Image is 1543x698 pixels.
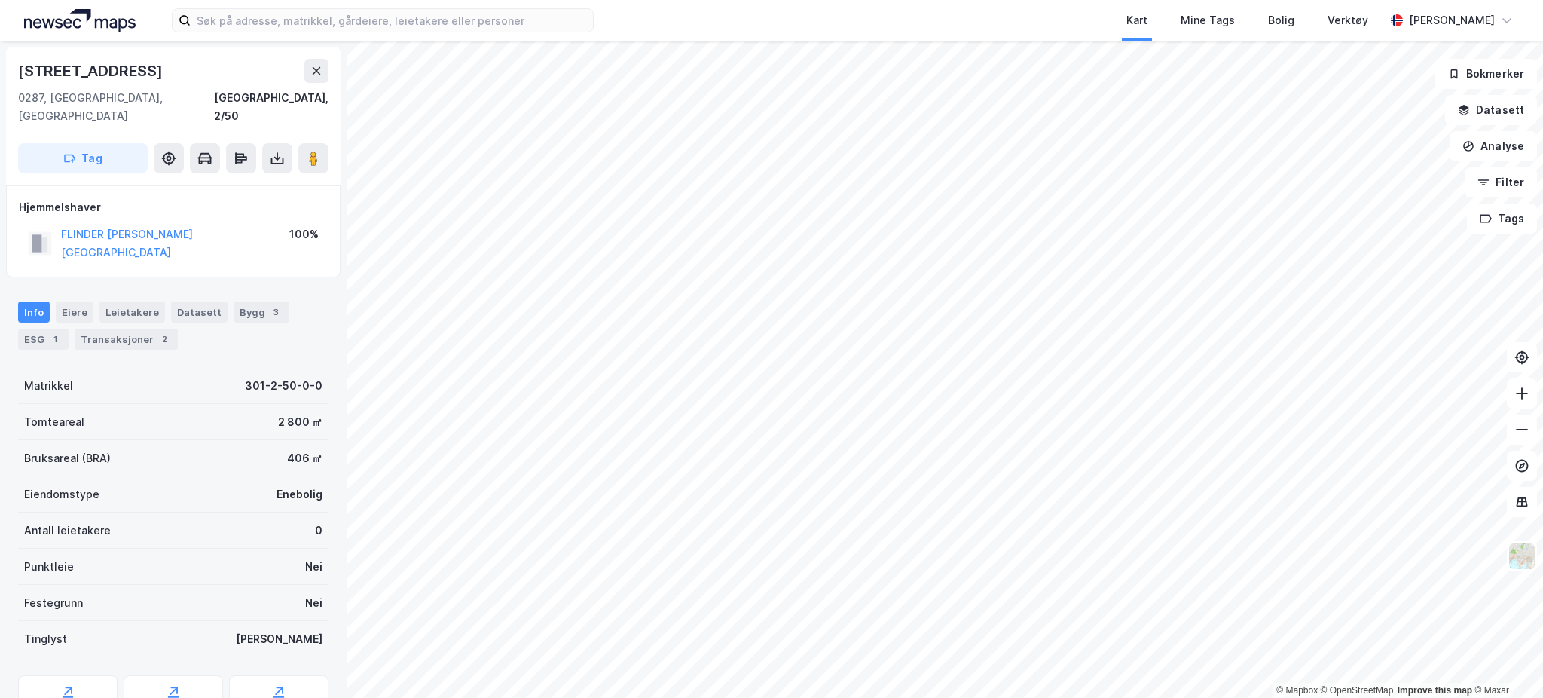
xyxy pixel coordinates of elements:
[1126,11,1147,29] div: Kart
[1398,685,1472,696] a: Improve this map
[47,332,63,347] div: 1
[191,9,593,32] input: Søk på adresse, matrikkel, gårdeiere, leietakere eller personer
[75,329,178,350] div: Transaksjoner
[214,89,328,125] div: [GEOGRAPHIC_DATA], 2/50
[24,9,136,32] img: logo.a4113a55bc3d86da70a041830d287a7e.svg
[1468,626,1543,698] iframe: Chat Widget
[157,332,172,347] div: 2
[1450,131,1537,161] button: Analyse
[268,305,283,320] div: 3
[245,377,322,395] div: 301-2-50-0-0
[18,89,214,125] div: 0287, [GEOGRAPHIC_DATA], [GEOGRAPHIC_DATA]
[236,630,322,648] div: [PERSON_NAME]
[24,594,83,612] div: Festegrunn
[56,302,93,323] div: Eiere
[19,198,328,216] div: Hjemmelshaver
[24,522,111,540] div: Antall leietakere
[1445,95,1537,125] button: Datasett
[315,522,322,540] div: 0
[1465,167,1537,197] button: Filter
[277,485,322,504] div: Enebolig
[289,225,319,243] div: 100%
[305,558,322,576] div: Nei
[305,594,322,612] div: Nei
[1508,542,1536,571] img: Z
[18,59,166,83] div: [STREET_ADDRESS]
[1468,626,1543,698] div: Kontrollprogram for chat
[24,449,111,467] div: Bruksareal (BRA)
[99,302,165,323] div: Leietakere
[24,630,67,648] div: Tinglyst
[24,558,74,576] div: Punktleie
[1328,11,1368,29] div: Verktøy
[1409,11,1495,29] div: [PERSON_NAME]
[1181,11,1235,29] div: Mine Tags
[1268,11,1294,29] div: Bolig
[287,449,322,467] div: 406 ㎡
[1276,685,1318,696] a: Mapbox
[278,413,322,431] div: 2 800 ㎡
[1321,685,1394,696] a: OpenStreetMap
[234,302,289,323] div: Bygg
[24,377,73,395] div: Matrikkel
[24,485,99,504] div: Eiendomstype
[18,143,148,173] button: Tag
[18,329,69,350] div: ESG
[1435,59,1537,89] button: Bokmerker
[18,302,50,323] div: Info
[24,413,84,431] div: Tomteareal
[1467,204,1537,234] button: Tags
[171,302,228,323] div: Datasett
